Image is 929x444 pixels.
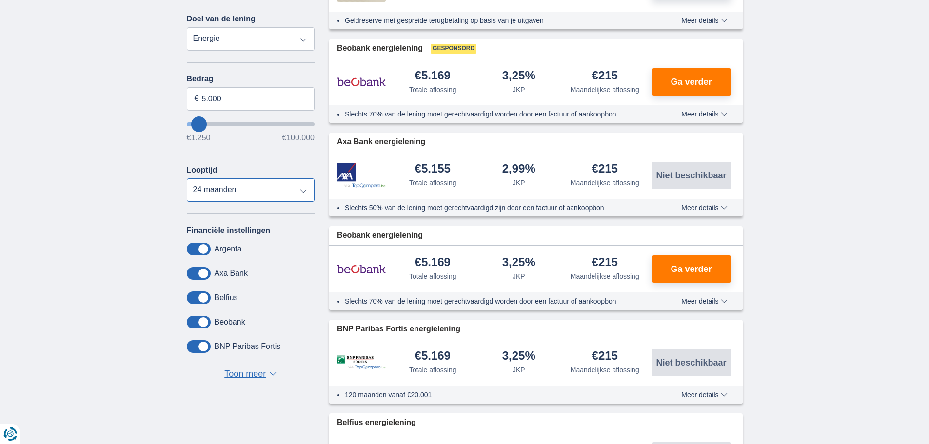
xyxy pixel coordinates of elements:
li: 120 maanden vanaf €20.001 [345,390,646,400]
button: Meer details [674,391,734,399]
span: Toon meer [224,368,266,381]
span: Meer details [681,298,727,305]
button: Ga verder [652,255,731,283]
div: Maandelijkse aflossing [571,271,639,281]
div: €215 [592,350,618,363]
div: €215 [592,70,618,83]
span: Axa Bank energielening [337,136,425,148]
div: 2,99% [502,163,535,176]
label: Doel van de lening [187,15,256,23]
label: Argenta [215,245,242,253]
span: Ga verder [671,265,712,273]
div: 3,25% [502,256,535,270]
span: Gesponsord [431,44,476,54]
div: Totale aflossing [409,271,456,281]
button: Meer details [674,297,734,305]
li: Slechts 70% van de lening moet gerechtvaardigd worden door een factuur of aankoopbon [345,296,646,306]
span: Ga verder [671,77,712,86]
div: €215 [592,163,618,176]
li: Slechts 70% van de lening moet gerechtvaardigd worden door een factuur of aankoopbon [345,109,646,119]
li: Geldreserve met gespreide terugbetaling op basis van je uitgaven [345,16,646,25]
span: Beobank energielening [337,43,423,54]
span: Niet beschikbaar [656,171,726,180]
label: Beobank [215,318,245,327]
div: Totale aflossing [409,85,456,95]
span: Beobank energielening [337,230,423,241]
span: Belfius energielening [337,417,416,428]
div: 3,25% [502,70,535,83]
button: Meer details [674,17,734,24]
div: 3,25% [502,350,535,363]
span: Meer details [681,17,727,24]
span: € [195,93,199,104]
li: Slechts 50% van de lening moet gerechtvaardigd zijn door een factuur of aankoopbon [345,203,646,212]
button: Meer details [674,204,734,212]
div: Maandelijkse aflossing [571,178,639,188]
span: BNP Paribas Fortis energielening [337,324,460,335]
div: €5.155 [415,163,451,176]
button: Niet beschikbaar [652,349,731,376]
span: Meer details [681,391,727,398]
div: €5.169 [415,70,451,83]
span: Niet beschikbaar [656,358,726,367]
div: €215 [592,256,618,270]
button: Toon meer ▼ [221,367,279,381]
span: Meer details [681,204,727,211]
div: €5.169 [415,350,451,363]
div: JKP [513,365,525,375]
span: €1.250 [187,134,211,142]
button: Ga verder [652,68,731,96]
img: product.pl.alt Axa Bank [337,163,386,189]
label: Belfius [215,293,238,302]
span: Meer details [681,111,727,117]
div: Maandelijkse aflossing [571,365,639,375]
input: wantToBorrow [187,122,315,126]
div: JKP [513,85,525,95]
label: Axa Bank [215,269,248,278]
div: Maandelijkse aflossing [571,85,639,95]
div: JKP [513,178,525,188]
label: BNP Paribas Fortis [215,342,281,351]
div: JKP [513,271,525,281]
span: ▼ [270,372,277,376]
div: Totale aflossing [409,365,456,375]
div: €5.169 [415,256,451,270]
button: Meer details [674,110,734,118]
span: €100.000 [282,134,315,142]
label: Financiële instellingen [187,226,271,235]
img: product.pl.alt Beobank [337,70,386,94]
div: Totale aflossing [409,178,456,188]
label: Bedrag [187,75,315,83]
img: product.pl.alt BNP Paribas Fortis [337,355,386,369]
button: Niet beschikbaar [652,162,731,189]
label: Looptijd [187,166,217,174]
img: product.pl.alt Beobank [337,257,386,281]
